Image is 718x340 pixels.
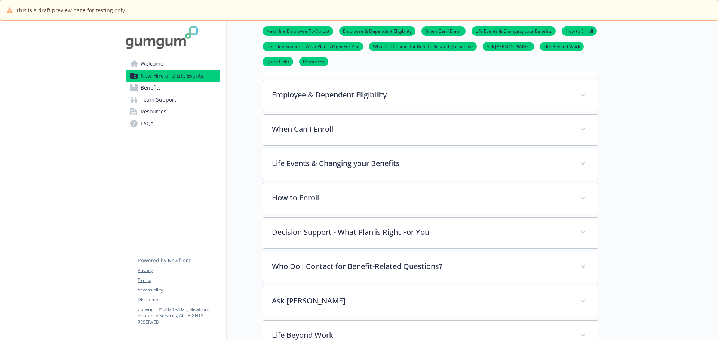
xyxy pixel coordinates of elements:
[483,43,534,50] a: Ask [PERSON_NAME]
[339,27,415,34] a: Employee & Dependent Eligibility
[369,43,477,50] a: Who Do I Contact for Benefit-Related Questions?
[272,192,571,203] p: How to Enroll
[138,306,220,325] p: Copyright © 2024 - 2025 , Newfront Insurance Services, ALL RIGHTS RESERVED
[540,43,584,50] a: Life Beyond Work
[263,149,598,180] div: Life Events & Changing your Benefits
[138,296,220,303] a: Disclaimer
[272,295,571,306] p: Ask [PERSON_NAME]
[263,218,598,248] div: Decision Support - What Plan is Right For You
[16,6,125,14] span: This is a draft preview page for testing only
[272,261,571,272] p: Who Do I Contact for Benefit-Related Questions?
[263,80,598,111] div: Employee & Dependent Eligibility
[126,70,220,82] a: New Hire and Life Events
[272,89,571,100] p: Employee & Dependent Eligibility
[263,27,333,34] a: New Hire Employee To-Do List
[141,94,176,106] span: Team Support
[138,267,220,274] a: Privacy
[141,70,203,82] span: New Hire and Life Events
[263,183,598,214] div: How to Enroll
[263,286,598,317] div: Ask [PERSON_NAME]
[126,58,220,70] a: Welcome
[272,124,571,135] p: When Can I Enroll
[472,27,556,34] a: Life Events & Changing your Benefits
[138,287,220,293] a: Accessibility
[299,58,328,65] a: Resources
[263,43,363,50] a: Decision Support - What Plan is Right For You
[272,158,571,169] p: Life Events & Changing your Benefits
[141,106,166,118] span: Resources
[126,94,220,106] a: Team Support
[126,106,220,118] a: Resources
[263,115,598,145] div: When Can I Enroll
[141,58,163,70] span: Welcome
[272,227,571,238] p: Decision Support - What Plan is Right For You
[263,252,598,283] div: Who Do I Contact for Benefit-Related Questions?
[141,118,153,130] span: FAQs
[562,27,597,34] a: How to Enroll
[421,27,466,34] a: When Can I Enroll
[141,82,161,94] span: Benefits
[126,82,220,94] a: Benefits
[138,277,220,284] a: Terms
[263,58,293,65] a: Quick Links
[126,118,220,130] a: FAQs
